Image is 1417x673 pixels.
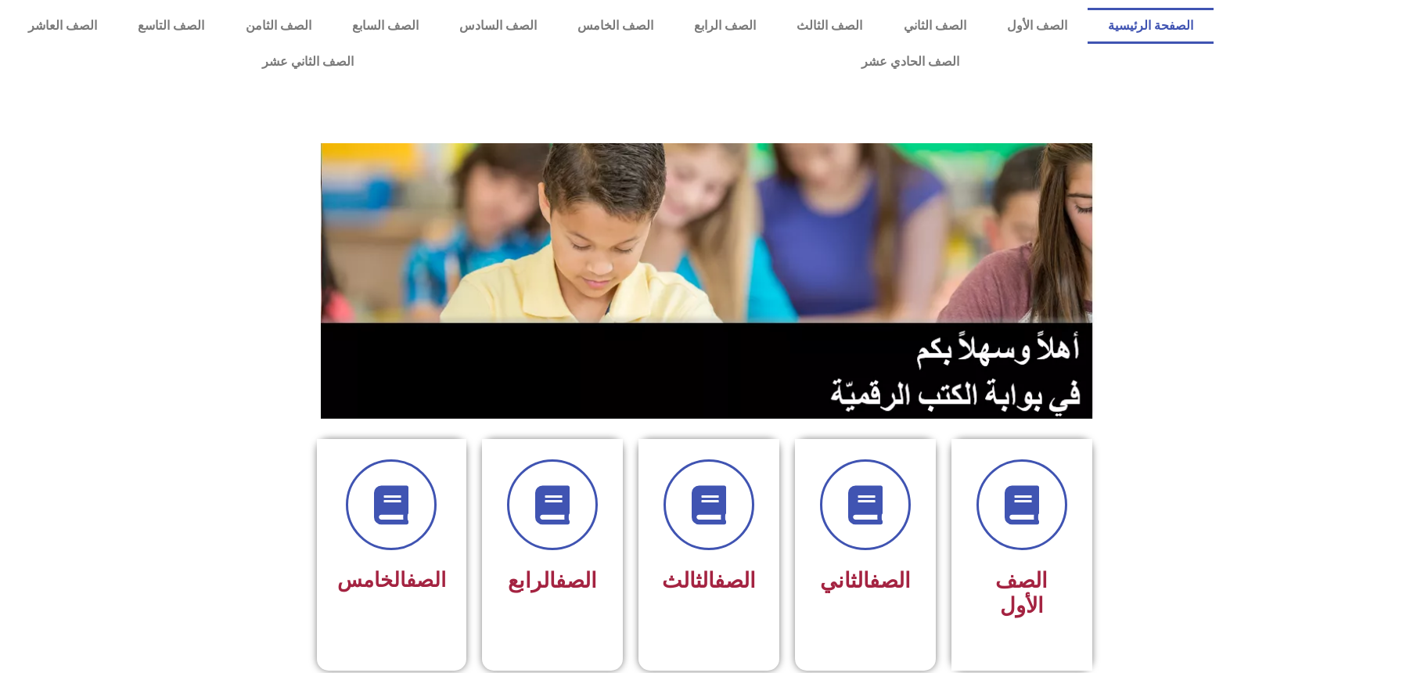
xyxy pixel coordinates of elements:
a: الصف الثامن [225,8,331,44]
span: الرابع [508,568,597,593]
a: الصف العاشر [8,8,117,44]
a: الصف الثاني [883,8,987,44]
a: الصف الحادي عشر [608,44,1214,80]
a: الصف [714,568,756,593]
a: الصف السابع [332,8,439,44]
a: الصف [869,568,911,593]
a: الصف التاسع [117,8,225,44]
a: الصف الثاني عشر [8,44,608,80]
a: الصف الثالث [776,8,883,44]
a: الصف الرابع [674,8,776,44]
a: الصف [406,568,446,592]
a: الصف الأول [987,8,1088,44]
span: الخامس [337,568,446,592]
span: الثالث [662,568,756,593]
a: الصف السادس [439,8,557,44]
a: الصف الخامس [557,8,674,44]
span: الثاني [820,568,911,593]
a: الصف [556,568,597,593]
span: الصف الأول [995,568,1048,618]
a: الصفحة الرئيسية [1088,8,1214,44]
